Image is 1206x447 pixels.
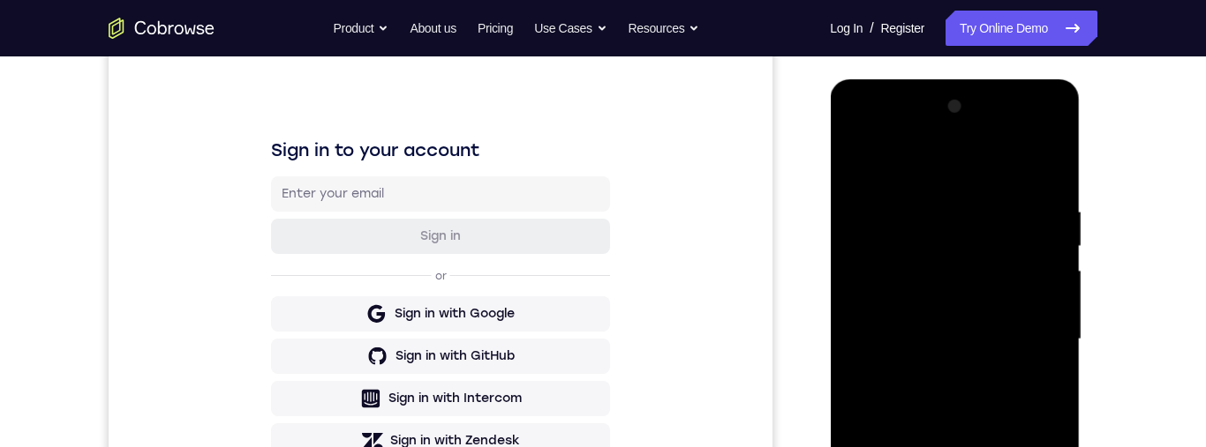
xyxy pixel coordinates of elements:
[323,252,342,266] p: or
[881,11,924,46] a: Register
[478,11,513,46] a: Pricing
[162,121,501,145] h1: Sign in to your account
[286,288,406,306] div: Sign in with Google
[280,373,413,391] div: Sign in with Intercom
[629,11,700,46] button: Resources
[410,11,456,46] a: About us
[334,11,389,46] button: Product
[946,11,1097,46] a: Try Online Demo
[870,18,873,39] span: /
[173,168,491,186] input: Enter your email
[162,406,501,442] button: Sign in with Zendesk
[830,11,863,46] a: Log In
[162,364,501,399] button: Sign in with Intercom
[109,18,215,39] a: Go to the home page
[162,322,501,357] button: Sign in with GitHub
[162,202,501,237] button: Sign in
[287,331,406,348] div: Sign in with GitHub
[534,11,607,46] button: Use Cases
[162,279,501,315] button: Sign in with Google
[282,415,411,433] div: Sign in with Zendesk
